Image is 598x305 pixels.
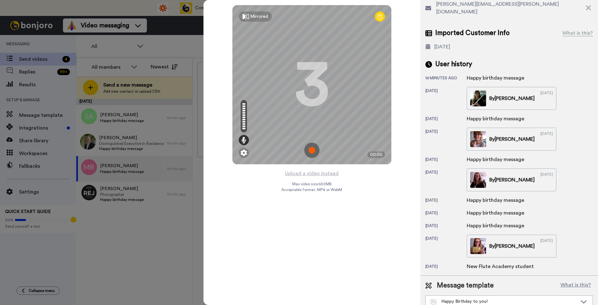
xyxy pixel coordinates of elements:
[470,172,486,188] img: 6d4d2ace-a5da-480a-9a85-9be5a42b0365-thumb.jpg
[540,131,553,147] div: [DATE]
[467,263,534,270] div: New Flute Academy student
[437,281,494,290] span: Message template
[281,187,342,192] span: Acceptable format: MP4 or WebM
[425,198,467,204] div: [DATE]
[559,281,593,290] button: What is this?
[435,60,472,69] span: User history
[467,209,524,217] div: Happy birthday message
[467,115,524,123] div: Happy birthday message
[294,61,329,109] div: 3
[425,264,467,270] div: [DATE]
[425,116,467,123] div: [DATE]
[540,172,553,188] div: [DATE]
[283,169,340,178] button: Upload a video instead
[425,157,467,163] div: [DATE]
[304,143,320,158] img: ic_record_start.svg
[425,210,467,217] div: [DATE]
[467,74,524,82] div: Happy birthday message
[467,156,524,163] div: Happy birthday message
[489,135,535,143] div: By [PERSON_NAME]
[368,152,385,158] div: 00:00
[489,95,535,102] div: By [PERSON_NAME]
[489,176,535,184] div: By [PERSON_NAME]
[467,235,556,258] a: By[PERSON_NAME][DATE]
[467,222,524,230] div: Happy birthday message
[425,236,467,258] div: [DATE]
[425,75,467,82] div: 16 minutes ago
[431,298,577,305] div: Happy Birthday to you!
[425,88,467,110] div: [DATE]
[467,87,556,110] a: By[PERSON_NAME][DATE]
[540,238,553,254] div: [DATE]
[470,131,486,147] img: 376e361a-96c5-4019-b101-a7f4c1f4ad68-thumb.jpg
[489,242,535,250] div: By [PERSON_NAME]
[425,223,467,230] div: [DATE]
[467,196,524,204] div: Happy birthday message
[540,90,553,106] div: [DATE]
[470,238,486,254] img: 9bf68c2a-f47d-46c3-8f22-b8d7e29c0bc4-thumb.jpg
[470,90,486,106] img: 5f0c34fb-7140-4a0c-9a7f-b4de00c23d6e-thumb.jpg
[425,129,467,151] div: [DATE]
[467,128,556,151] a: By[PERSON_NAME][DATE]
[425,170,467,191] div: [DATE]
[241,150,247,156] img: ic_gear.svg
[467,168,556,191] a: By[PERSON_NAME][DATE]
[431,299,436,304] img: Message-temps.svg
[292,181,332,187] span: Max video size: 500 MB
